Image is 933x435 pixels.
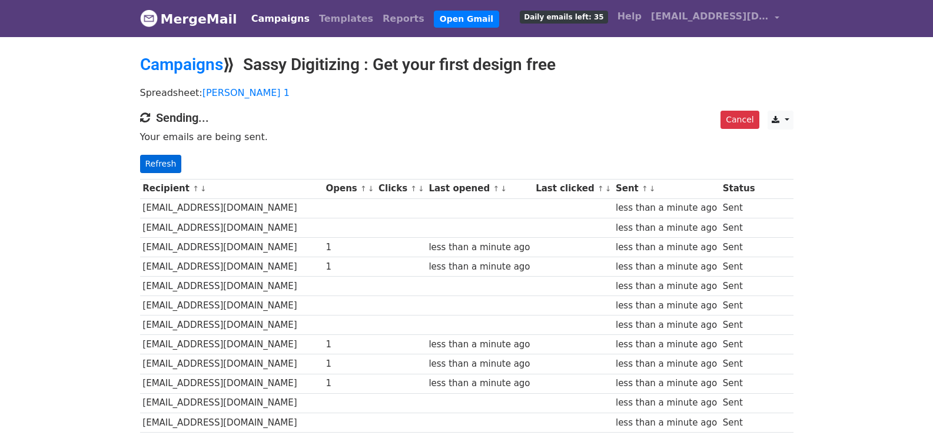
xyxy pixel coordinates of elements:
td: Sent [720,335,758,354]
td: [EMAIL_ADDRESS][DOMAIN_NAME] [140,257,323,276]
td: [EMAIL_ADDRESS][DOMAIN_NAME] [140,237,323,257]
img: MergeMail logo [140,9,158,27]
div: 1 [326,260,373,274]
a: ↓ [200,184,207,193]
a: Campaigns [247,7,314,31]
td: Sent [720,198,758,218]
td: [EMAIL_ADDRESS][DOMAIN_NAME] [140,393,323,413]
th: Clicks [376,179,426,198]
div: less than a minute ago [616,299,717,313]
td: Sent [720,316,758,335]
div: less than a minute ago [616,416,717,430]
div: less than a minute ago [429,377,530,390]
div: less than a minute ago [616,377,717,390]
a: [EMAIL_ADDRESS][DOMAIN_NAME] [646,5,784,32]
td: Sent [720,354,758,374]
div: less than a minute ago [616,221,717,235]
div: less than a minute ago [616,280,717,293]
div: less than a minute ago [429,241,530,254]
iframe: Chat Widget [874,378,933,435]
div: less than a minute ago [429,338,530,351]
th: Last clicked [533,179,613,198]
a: Daily emails left: 35 [515,5,612,28]
a: ↑ [493,184,499,193]
div: 1 [326,357,373,371]
td: Sent [720,257,758,276]
th: Opens [323,179,376,198]
div: less than a minute ago [429,260,530,274]
div: less than a minute ago [616,396,717,410]
td: [EMAIL_ADDRESS][DOMAIN_NAME] [140,354,323,374]
td: [EMAIL_ADDRESS][DOMAIN_NAME] [140,296,323,316]
td: Sent [720,413,758,432]
td: Sent [720,237,758,257]
th: Sent [613,179,720,198]
a: ↑ [360,184,367,193]
a: ↑ [192,184,199,193]
span: [EMAIL_ADDRESS][DOMAIN_NAME] [651,9,769,24]
div: less than a minute ago [429,357,530,371]
a: Reports [378,7,429,31]
td: [EMAIL_ADDRESS][DOMAIN_NAME] [140,277,323,296]
td: [EMAIL_ADDRESS][DOMAIN_NAME] [140,218,323,237]
a: ↓ [500,184,507,193]
div: less than a minute ago [616,201,717,215]
a: ↑ [642,184,648,193]
a: ↑ [597,184,604,193]
a: ↑ [410,184,417,193]
a: Templates [314,7,378,31]
a: [PERSON_NAME] 1 [202,87,290,98]
div: less than a minute ago [616,357,717,371]
div: less than a minute ago [616,260,717,274]
a: MergeMail [140,6,237,31]
td: [EMAIL_ADDRESS][DOMAIN_NAME] [140,413,323,432]
p: Your emails are being sent. [140,131,793,143]
div: 1 [326,338,373,351]
h2: ⟫ Sassy Digitizing : Get your first design free [140,55,793,75]
h4: Sending... [140,111,793,125]
a: Cancel [720,111,759,129]
div: 1 [326,377,373,390]
a: Help [613,5,646,28]
td: [EMAIL_ADDRESS][DOMAIN_NAME] [140,335,323,354]
span: Daily emails left: 35 [520,11,607,24]
th: Recipient [140,179,323,198]
td: Sent [720,218,758,237]
div: 1 [326,241,373,254]
td: Sent [720,374,758,393]
th: Last opened [426,179,533,198]
td: [EMAIL_ADDRESS][DOMAIN_NAME] [140,198,323,218]
a: Campaigns [140,55,223,74]
td: Sent [720,393,758,413]
th: Status [720,179,758,198]
td: [EMAIL_ADDRESS][DOMAIN_NAME] [140,316,323,335]
div: less than a minute ago [616,338,717,351]
a: ↓ [649,184,656,193]
div: less than a minute ago [616,318,717,332]
a: Refresh [140,155,182,173]
a: ↓ [418,184,424,193]
a: Open Gmail [434,11,499,28]
td: Sent [720,296,758,316]
div: less than a minute ago [616,241,717,254]
p: Spreadsheet: [140,87,793,99]
a: ↓ [605,184,612,193]
td: Sent [720,277,758,296]
td: [EMAIL_ADDRESS][DOMAIN_NAME] [140,374,323,393]
a: ↓ [368,184,374,193]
